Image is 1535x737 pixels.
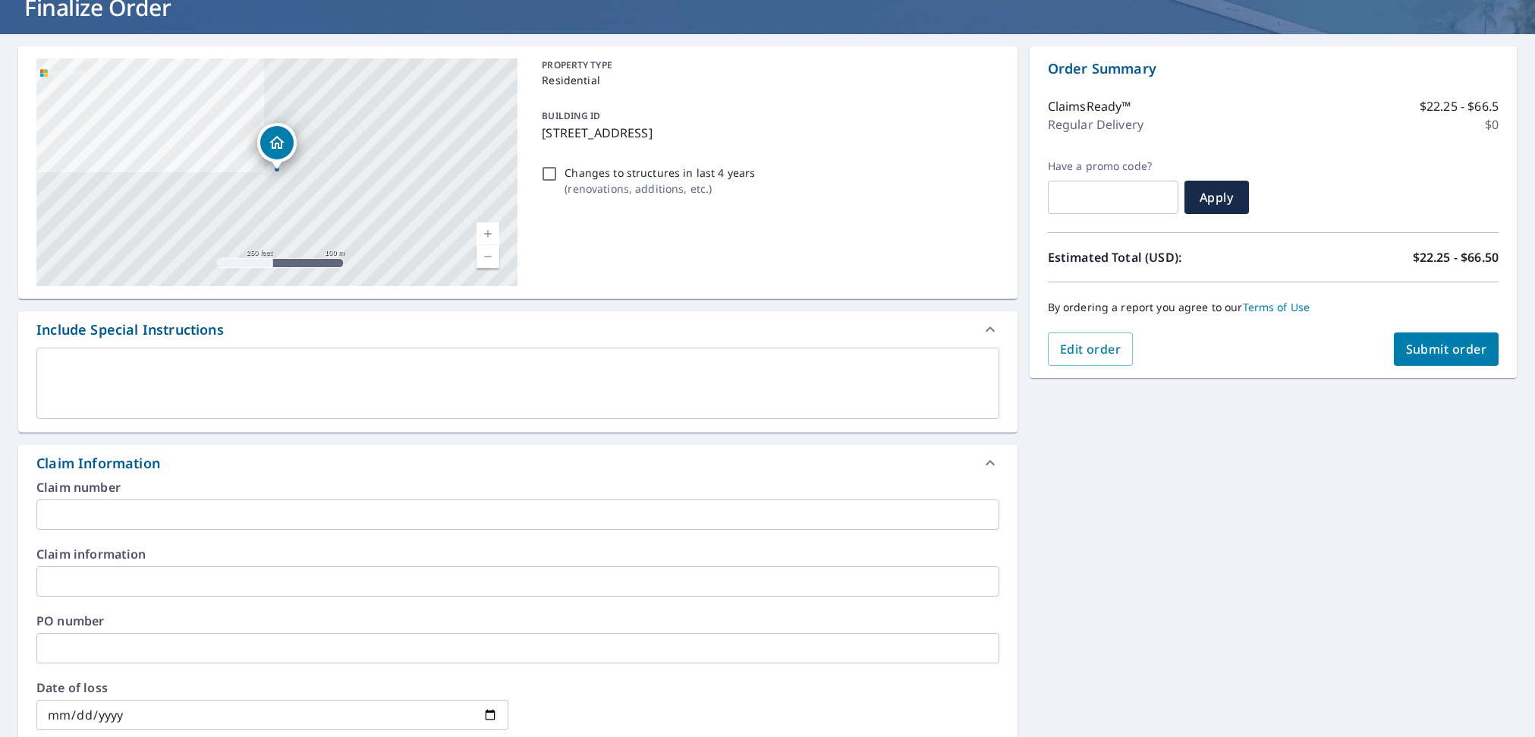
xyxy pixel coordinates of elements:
[1197,189,1237,206] span: Apply
[1048,115,1143,134] p: Regular Delivery
[1048,97,1131,115] p: ClaimsReady™
[1406,341,1487,357] span: Submit order
[542,72,992,88] p: Residential
[36,615,999,627] label: PO number
[565,181,755,197] p: ( renovations, additions, etc. )
[257,123,297,170] div: Dropped pin, building 1, Residential property, 209 N Country Club Dr Lake Worth, FL 33462
[18,311,1018,348] div: Include Special Instructions
[477,222,499,245] a: Current Level 17, Zoom In
[477,245,499,268] a: Current Level 17, Zoom Out
[542,58,992,72] p: PROPERTY TYPE
[36,320,224,340] div: Include Special Instructions
[1048,332,1134,366] button: Edit order
[1060,341,1121,357] span: Edit order
[36,682,508,694] label: Date of loss
[36,548,999,560] label: Claim information
[18,445,1018,481] div: Claim Information
[542,124,992,142] p: [STREET_ADDRESS]
[1420,97,1499,115] p: $22.25 - $66.5
[36,453,160,474] div: Claim Information
[1184,181,1249,214] button: Apply
[1243,300,1310,314] a: Terms of Use
[1394,332,1499,366] button: Submit order
[36,481,999,493] label: Claim number
[1048,58,1499,79] p: Order Summary
[542,109,600,122] p: BUILDING ID
[565,165,755,181] p: Changes to structures in last 4 years
[1485,115,1499,134] p: $0
[1413,248,1499,266] p: $22.25 - $66.50
[1048,248,1273,266] p: Estimated Total (USD):
[1048,159,1178,173] label: Have a promo code?
[1048,301,1499,314] p: By ordering a report you agree to our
